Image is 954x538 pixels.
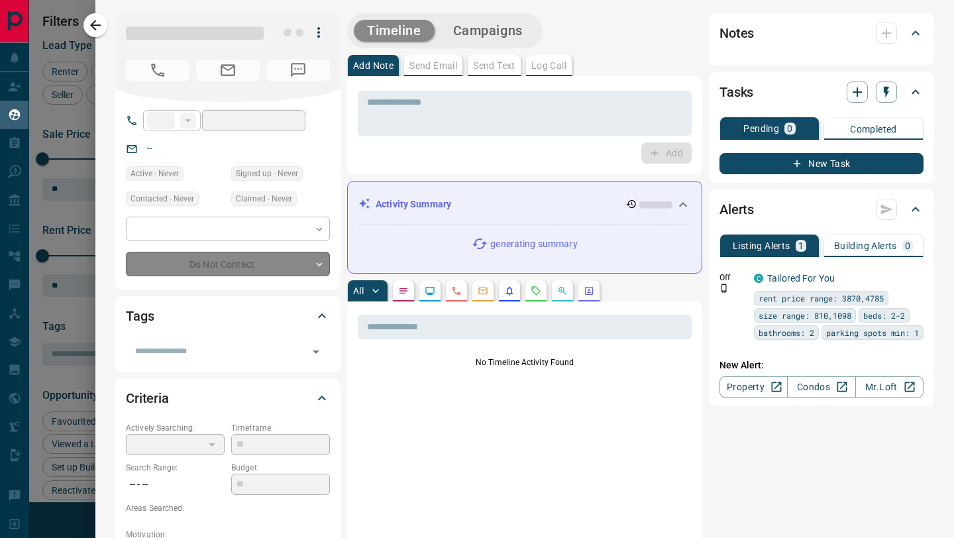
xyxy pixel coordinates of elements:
p: Off [719,272,746,284]
span: Active - Never [131,167,179,180]
svg: Agent Actions [584,286,594,296]
svg: Notes [398,286,409,296]
h2: Tags [126,305,154,327]
h2: Notes [719,23,754,44]
p: 0 [905,241,910,250]
div: Notes [719,17,924,49]
div: Activity Summary [358,192,691,217]
span: size range: 810,1098 [759,309,851,322]
svg: Emails [478,286,488,296]
svg: Opportunities [557,286,568,296]
div: Alerts [719,193,924,225]
p: 0 [787,124,792,133]
svg: Listing Alerts [504,286,515,296]
h2: Alerts [719,199,754,220]
span: No Number [266,60,330,81]
a: Condos [787,376,855,398]
p: Timeframe: [231,422,330,434]
p: New Alert: [719,358,924,372]
p: Activity Summary [376,197,451,211]
p: Listing Alerts [733,241,790,250]
span: beds: 2-2 [863,309,905,322]
svg: Calls [451,286,462,296]
span: No Email [196,60,260,81]
p: Building Alerts [834,241,897,250]
span: bathrooms: 2 [759,326,814,339]
p: All [353,286,364,296]
p: No Timeline Activity Found [358,356,692,368]
span: rent price range: 3870,4785 [759,292,884,305]
p: Areas Searched: [126,502,330,514]
a: Mr.Loft [855,376,924,398]
p: Budget: [231,462,330,474]
button: Timeline [354,20,435,42]
p: Actively Searching: [126,422,225,434]
span: No Number [126,60,189,81]
p: -- - -- [126,474,225,496]
span: Claimed - Never [236,192,292,205]
p: Add Note [353,61,394,70]
a: Tailored For You [767,273,835,284]
p: generating summary [490,237,577,251]
h2: Criteria [126,388,169,409]
div: Do Not Contact [126,252,330,276]
a: Property [719,376,788,398]
span: Contacted - Never [131,192,194,205]
a: -- [147,143,152,154]
svg: Push Notification Only [719,284,729,293]
span: Signed up - Never [236,167,298,180]
div: Tasks [719,76,924,108]
div: Tags [126,300,330,332]
div: condos.ca [754,274,763,283]
svg: Requests [531,286,541,296]
p: Completed [850,125,897,134]
button: Campaigns [440,20,536,42]
span: parking spots min: 1 [826,326,919,339]
button: New Task [719,153,924,174]
h2: Tasks [719,81,753,103]
svg: Lead Browsing Activity [425,286,435,296]
button: Open [307,343,325,361]
p: 1 [798,241,804,250]
div: Criteria [126,382,330,414]
p: Search Range: [126,462,225,474]
p: Pending [743,124,779,133]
